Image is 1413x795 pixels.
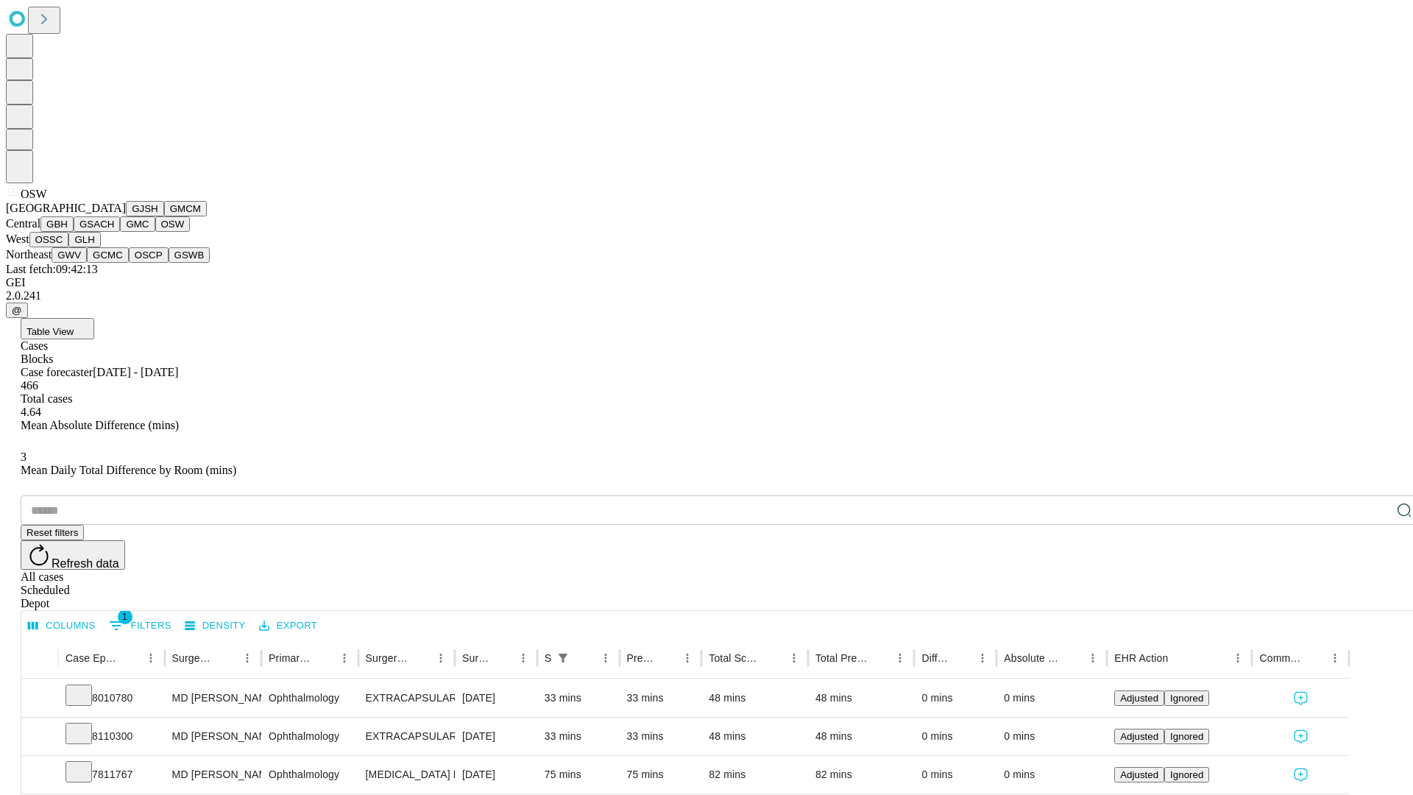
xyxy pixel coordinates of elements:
div: Surgery Name [366,652,408,664]
span: Ignored [1170,731,1203,742]
button: GLH [68,232,100,247]
button: Sort [575,648,595,668]
button: GSACH [74,216,120,232]
div: 0 mins [921,679,989,717]
span: 3 [21,451,26,463]
div: Comments [1259,652,1302,664]
div: [DATE] [462,756,530,794]
button: Menu [334,648,355,668]
button: Adjusted [1114,690,1164,706]
div: 82 mins [709,756,801,794]
button: Menu [677,648,698,668]
div: GEI [6,276,1407,289]
div: MD [PERSON_NAME] [172,756,254,794]
button: GCMC [87,247,129,263]
div: Predicted In Room Duration [627,652,656,664]
div: EXTRACAPSULAR CATARACT REMOVAL WITH [MEDICAL_DATA] [366,718,447,755]
div: Surgery Date [462,652,491,664]
div: 0 mins [1004,679,1099,717]
button: OSSC [29,232,69,247]
button: Expand [29,763,51,788]
div: [DATE] [462,718,530,755]
button: Adjusted [1114,729,1164,744]
span: OSW [21,188,47,200]
button: Menu [595,648,616,668]
button: Select columns [24,615,99,637]
div: 1 active filter [553,648,573,668]
button: Sort [314,648,334,668]
span: [GEOGRAPHIC_DATA] [6,202,126,214]
button: Show filters [553,648,573,668]
button: GMCM [164,201,207,216]
div: 0 mins [1004,756,1099,794]
div: 33 mins [545,679,612,717]
div: 75 mins [545,756,612,794]
span: Adjusted [1120,731,1158,742]
span: Mean Absolute Difference (mins) [21,419,179,431]
button: Ignored [1164,729,1209,744]
button: GSWB [169,247,210,263]
button: OSCP [129,247,169,263]
div: 48 mins [709,679,801,717]
button: Sort [216,648,237,668]
button: Expand [29,686,51,712]
button: Sort [952,648,972,668]
button: Export [255,615,321,637]
button: Ignored [1164,690,1209,706]
button: Table View [21,318,94,339]
div: 75 mins [627,756,695,794]
span: Mean Daily Total Difference by Room (mins) [21,464,236,476]
span: Refresh data [52,557,119,570]
div: [MEDICAL_DATA] MECHANICAL [MEDICAL_DATA] APPROACH WITH ENDOLASER PANRETINAL [366,756,447,794]
span: @ [12,305,22,316]
div: 0 mins [921,718,989,755]
span: 4.64 [21,406,41,418]
button: Ignored [1164,767,1209,782]
button: Sort [656,648,677,668]
span: Northeast [6,248,52,261]
button: Menu [890,648,910,668]
button: Sort [120,648,141,668]
span: West [6,233,29,245]
button: Menu [1228,648,1248,668]
span: Adjusted [1120,769,1158,780]
button: GBH [40,216,74,232]
span: 1 [118,609,132,624]
div: Total Scheduled Duration [709,652,762,664]
div: Case Epic Id [65,652,118,664]
button: Sort [1062,648,1083,668]
button: Menu [1083,648,1103,668]
button: Menu [513,648,534,668]
div: EXTRACAPSULAR CATARACT REMOVAL WITH [MEDICAL_DATA] [366,679,447,717]
span: 466 [21,379,38,392]
button: Sort [1304,648,1325,668]
button: OSW [155,216,191,232]
span: Adjusted [1120,693,1158,704]
button: Menu [237,648,258,668]
div: MD [PERSON_NAME] [172,679,254,717]
span: [DATE] - [DATE] [93,366,178,378]
div: 48 mins [815,718,907,755]
button: Menu [1325,648,1345,668]
button: Density [181,615,249,637]
button: Menu [784,648,804,668]
span: Last fetch: 09:42:13 [6,263,98,275]
div: Difference [921,652,950,664]
button: @ [6,303,28,318]
div: Total Predicted Duration [815,652,868,664]
div: Ophthalmology [269,756,350,794]
span: Ignored [1170,769,1203,780]
button: Sort [410,648,431,668]
button: Sort [763,648,784,668]
div: 48 mins [815,679,907,717]
div: 2.0.241 [6,289,1407,303]
button: Menu [141,648,161,668]
button: GMC [120,216,155,232]
button: Reset filters [21,525,84,540]
button: Sort [492,648,513,668]
button: GWV [52,247,87,263]
div: 48 mins [709,718,801,755]
button: Expand [29,724,51,750]
span: Central [6,217,40,230]
div: [DATE] [462,679,530,717]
